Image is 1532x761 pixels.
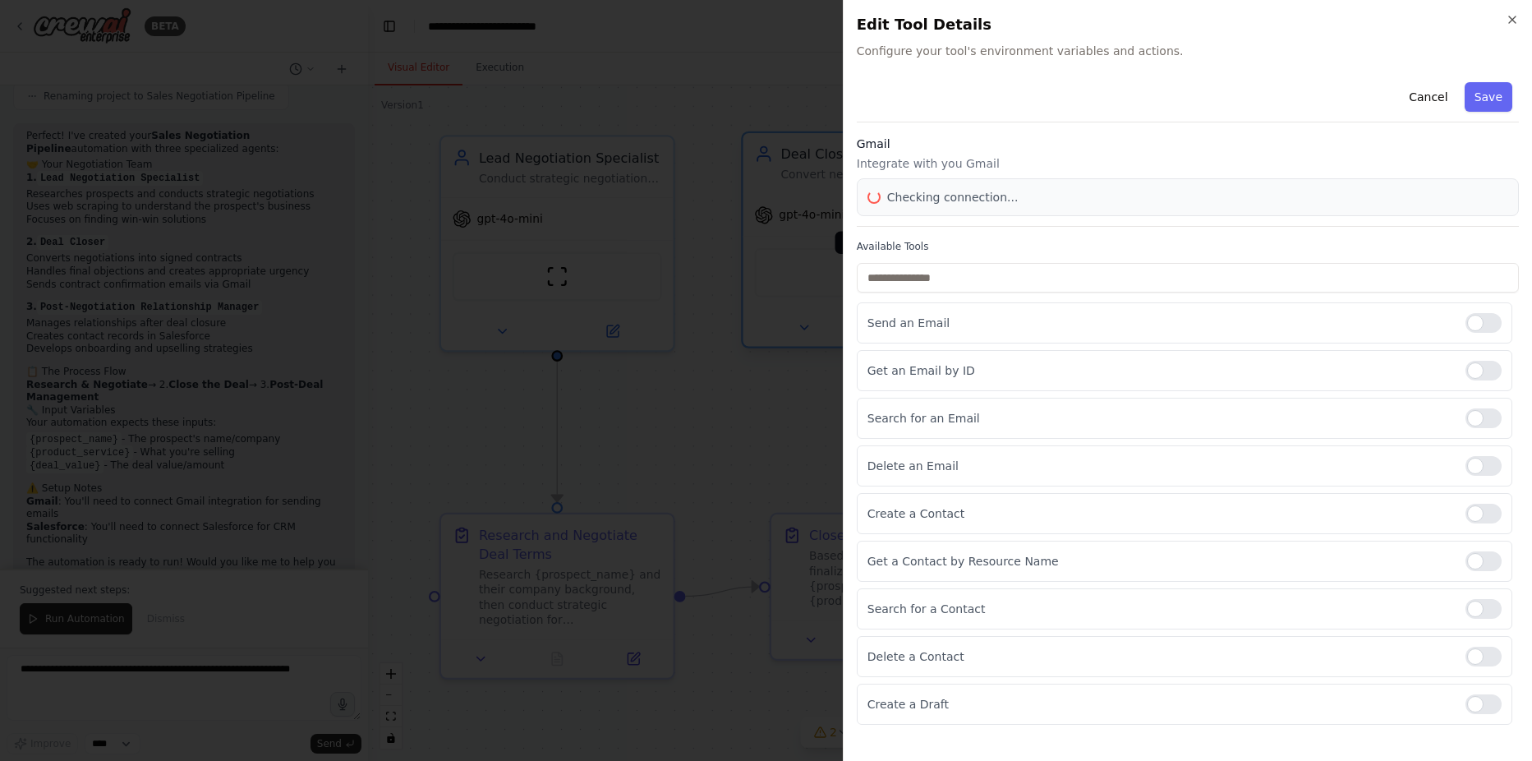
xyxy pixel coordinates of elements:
p: Search for a Contact [867,601,1452,617]
h3: Gmail [857,136,1519,152]
p: Create a Draft [867,696,1452,713]
p: Search for an Email [867,410,1452,427]
p: Delete an Email [867,458,1452,474]
span: Checking connection... [887,189,1019,205]
label: Available Tools [857,240,1519,253]
h2: Edit Tool Details [857,13,1519,36]
button: Save [1465,82,1512,112]
p: Delete a Contact [867,648,1452,665]
p: Create a Contact [867,505,1452,522]
span: Configure your tool's environment variables and actions. [857,43,1519,59]
p: Send an Email [867,315,1452,331]
p: Get an Email by ID [867,362,1452,379]
p: Integrate with you Gmail [857,155,1519,172]
p: Get a Contact by Resource Name [867,553,1452,570]
button: Cancel [1399,82,1457,112]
